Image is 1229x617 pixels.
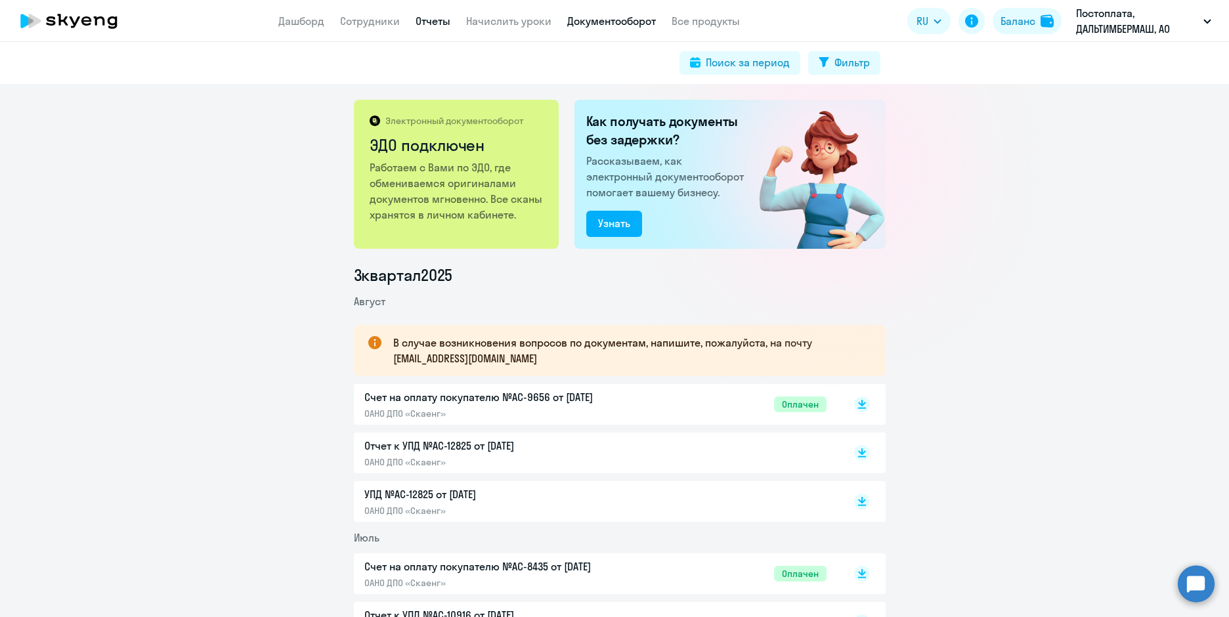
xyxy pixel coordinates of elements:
button: Фильтр [808,51,880,75]
p: Счет на оплату покупателю №AC-8435 от [DATE] [364,559,640,574]
a: Все продукты [672,14,740,28]
img: balance [1041,14,1054,28]
a: Сотрудники [340,14,400,28]
li: 3 квартал 2025 [354,265,886,286]
div: Фильтр [834,54,870,70]
a: Отчеты [416,14,450,28]
span: Август [354,295,385,308]
a: УПД №AC-12825 от [DATE]ОАНО ДПО «Скаенг» [364,486,827,517]
a: Отчет к УПД №AC-12825 от [DATE]ОАНО ДПО «Скаенг» [364,438,827,468]
div: Баланс [1001,13,1035,29]
img: connected [738,100,886,249]
h2: Как получать документы без задержки? [586,112,749,149]
span: Оплачен [774,396,827,412]
h2: ЭДО подключен [370,135,545,156]
p: Счет на оплату покупателю №AC-9656 от [DATE] [364,389,640,405]
button: RU [907,8,951,34]
p: ОАНО ДПО «Скаенг» [364,577,640,589]
span: RU [916,13,928,29]
span: Июль [354,531,379,544]
div: Узнать [598,215,630,231]
button: Поиск за период [679,51,800,75]
p: В случае возникновения вопросов по документам, напишите, пожалуйста, на почту [EMAIL_ADDRESS][DOM... [393,335,862,366]
a: Счет на оплату покупателю №AC-8435 от [DATE]ОАНО ДПО «Скаенг»Оплачен [364,559,827,589]
p: Работаем с Вами по ЭДО, где обмениваемся оригиналами документов мгновенно. Все сканы хранятся в л... [370,160,545,223]
button: Постоплата, ДАЛЬТИМБЕРМАШ, АО [1069,5,1218,37]
a: Счет на оплату покупателю №AC-9656 от [DATE]ОАНО ДПО «Скаенг»Оплачен [364,389,827,419]
p: Постоплата, ДАЛЬТИМБЕРМАШ, АО [1076,5,1198,37]
p: Рассказываем, как электронный документооборот помогает вашему бизнесу. [586,153,749,200]
span: Оплачен [774,566,827,582]
button: Узнать [586,211,642,237]
a: Начислить уроки [466,14,551,28]
p: ОАНО ДПО «Скаенг» [364,505,640,517]
div: Поиск за период [706,54,790,70]
p: ОАНО ДПО «Скаенг» [364,456,640,468]
p: Отчет к УПД №AC-12825 от [DATE] [364,438,640,454]
p: ОАНО ДПО «Скаенг» [364,408,640,419]
button: Балансbalance [993,8,1062,34]
a: Дашборд [278,14,324,28]
a: Документооборот [567,14,656,28]
p: Электронный документооборот [385,115,523,127]
p: УПД №AC-12825 от [DATE] [364,486,640,502]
